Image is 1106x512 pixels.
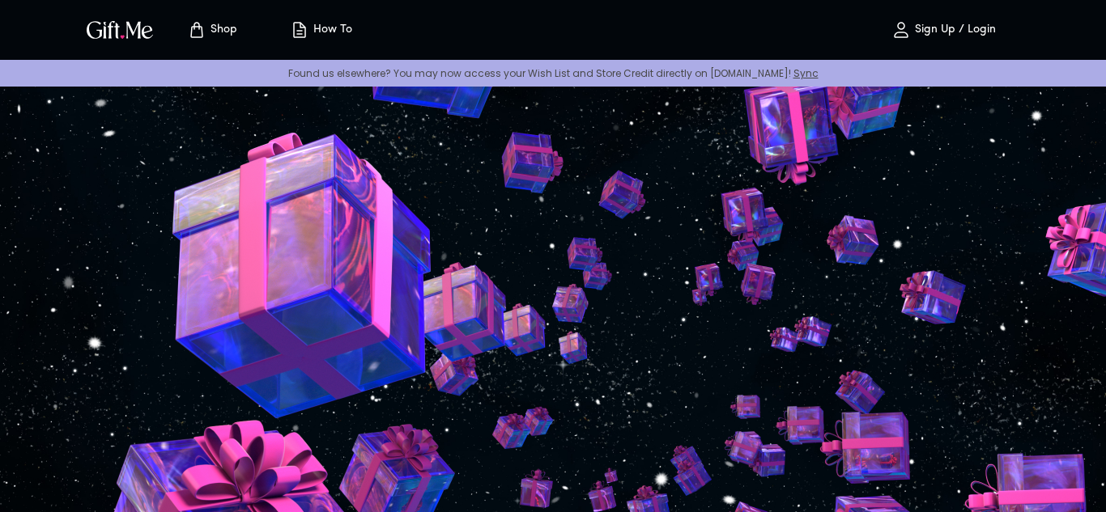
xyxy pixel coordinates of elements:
button: How To [276,4,365,56]
p: Sign Up / Login [911,23,996,37]
button: Store page [168,4,257,56]
button: Sign Up / Login [862,4,1024,56]
button: GiftMe Logo [82,20,158,40]
img: GiftMe Logo [83,18,156,41]
a: Sync [793,66,819,80]
p: Shop [206,23,237,37]
p: Found us elsewhere? You may now access your Wish List and Store Credit directly on [DOMAIN_NAME]! [13,66,1093,80]
img: how-to.svg [290,20,309,40]
p: How To [309,23,352,37]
